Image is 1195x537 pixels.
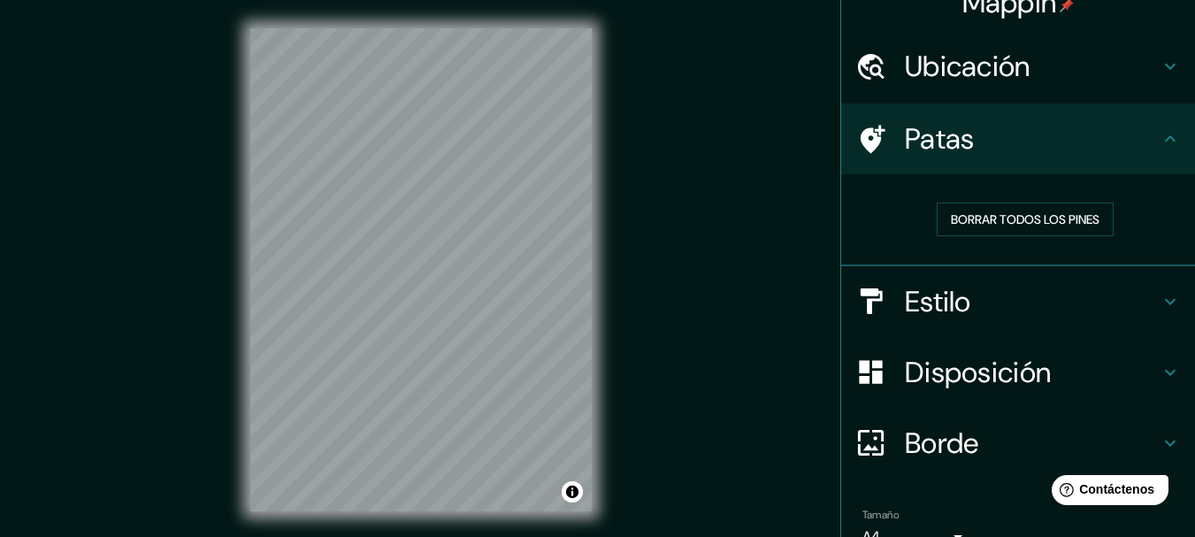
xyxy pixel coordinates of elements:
button: Activar o desactivar atribución [562,481,583,502]
div: Borde [841,408,1195,479]
div: Estilo [841,266,1195,337]
font: Borrar todos los pines [951,211,1099,227]
div: Patas [841,104,1195,174]
canvas: Mapa [250,28,592,511]
iframe: Lanzador de widgets de ayuda [1038,468,1176,518]
font: Borde [905,425,979,462]
div: Ubicación [841,31,1195,102]
font: Ubicación [905,48,1030,85]
font: Patas [905,120,975,157]
button: Borrar todos los pines [937,203,1114,236]
font: Estilo [905,283,971,320]
font: Tamaño [862,508,899,522]
font: Disposición [905,354,1051,391]
div: Disposición [841,337,1195,408]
